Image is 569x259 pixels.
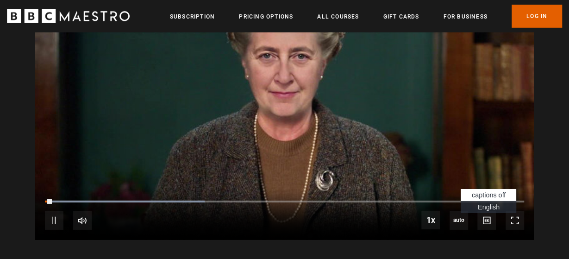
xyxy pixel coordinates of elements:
[472,191,506,199] span: captions off
[170,5,562,28] nav: Primary
[421,211,440,229] button: Playback Rate
[450,211,468,230] span: auto
[73,211,92,230] button: Mute
[317,12,359,21] a: All Courses
[443,12,487,21] a: For business
[506,211,524,230] button: Fullscreen
[477,211,496,230] button: Captions
[383,12,419,21] a: Gift Cards
[239,12,293,21] a: Pricing Options
[45,201,524,202] div: Progress Bar
[512,5,562,28] a: Log In
[170,12,215,21] a: Subscription
[478,203,500,211] span: English
[7,9,130,23] svg: BBC Maestro
[45,211,63,230] button: Pause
